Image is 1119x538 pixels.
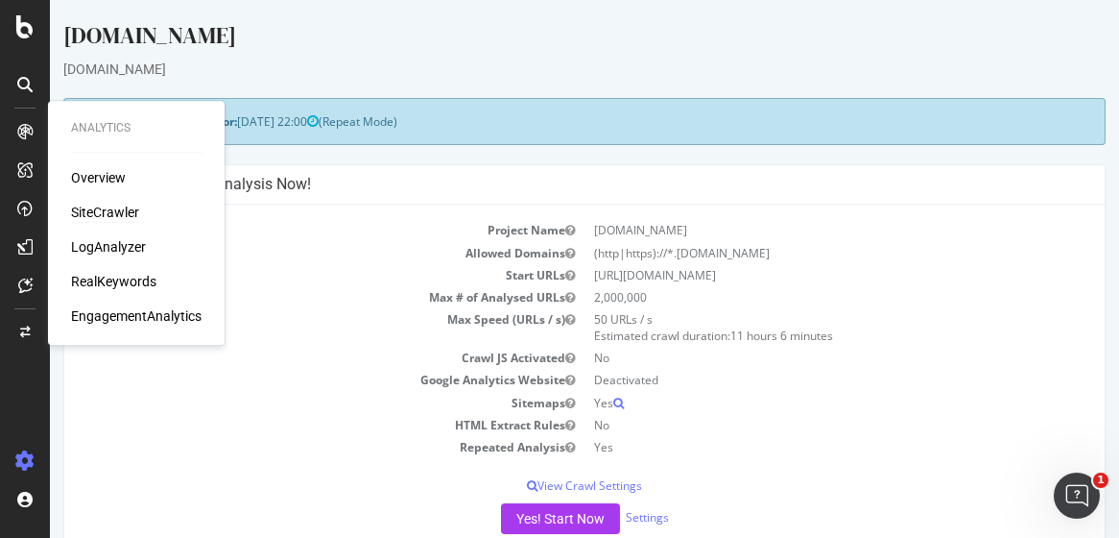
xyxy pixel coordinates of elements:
[29,436,535,458] td: Repeated Analysis
[71,237,146,257] a: LogAnalyzer
[29,242,535,264] td: Allowed Domains
[1054,473,1100,519] iframe: Intercom live chat
[187,113,269,130] span: [DATE] 22:00
[29,347,535,369] td: Crawl JS Activated
[71,272,156,291] a: RealKeywords
[29,175,1040,194] h4: Configure your New Analysis Now!
[29,477,1040,494] p: View Crawl Settings
[29,219,535,241] td: Project Name
[29,414,535,436] td: HTML Extract Rules
[71,168,126,187] a: Overview
[13,19,1056,60] div: [DOMAIN_NAME]
[13,60,1056,79] div: [DOMAIN_NAME]
[576,509,619,526] a: Settings
[535,308,1040,347] td: 50 URLs / s Estimated crawl duration:
[29,369,535,391] td: Google Analytics Website
[451,503,570,534] button: Yes! Start Now
[71,306,202,326] a: EngagementAnalytics
[535,242,1040,264] td: (http|https)://*.[DOMAIN_NAME]
[29,308,535,347] td: Max Speed (URLs / s)
[535,219,1040,241] td: [DOMAIN_NAME]
[535,264,1040,286] td: [URL][DOMAIN_NAME]
[1093,473,1108,488] span: 1
[29,392,535,414] td: Sitemaps
[29,264,535,286] td: Start URLs
[71,120,202,136] div: Analytics
[535,286,1040,308] td: 2,000,000
[535,392,1040,414] td: Yes
[71,203,139,222] a: SiteCrawler
[29,286,535,308] td: Max # of Analysed URLs
[29,113,187,130] strong: Next Launch Scheduled for:
[680,328,783,344] span: 11 hours 6 minutes
[535,436,1040,458] td: Yes
[13,98,1056,145] div: (Repeat Mode)
[535,347,1040,369] td: No
[535,414,1040,436] td: No
[535,369,1040,391] td: Deactivated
